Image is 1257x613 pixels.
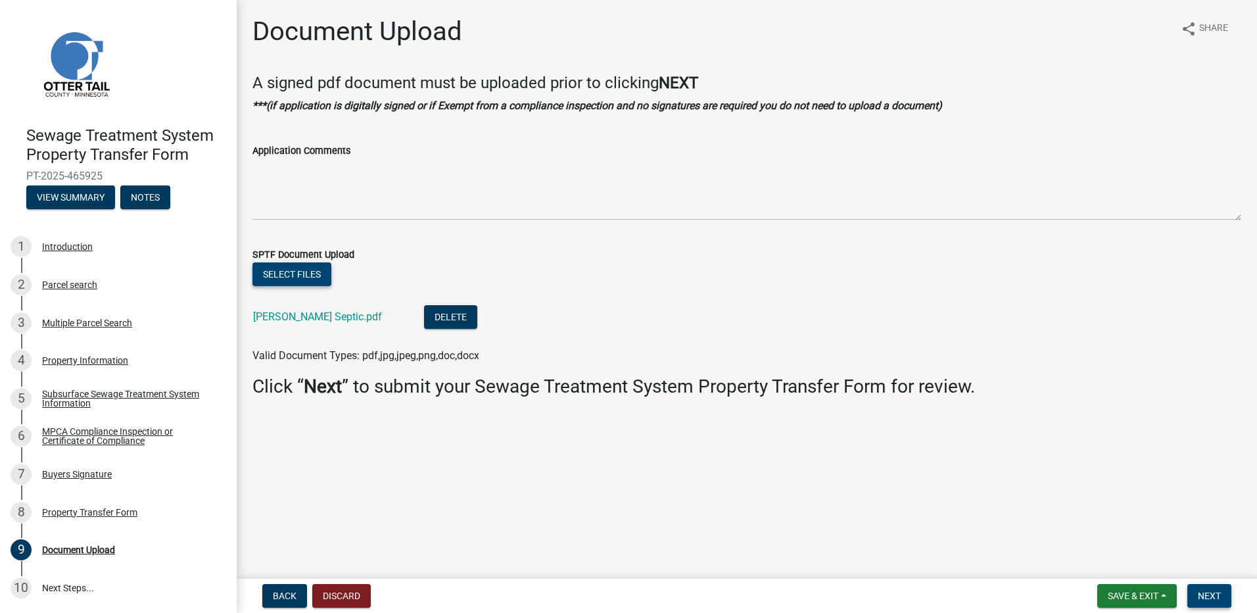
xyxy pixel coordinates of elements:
[252,262,331,286] button: Select files
[26,185,115,209] button: View Summary
[1097,584,1177,608] button: Save & Exit
[11,274,32,295] div: 2
[253,310,382,323] a: [PERSON_NAME] Septic.pdf
[42,242,93,251] div: Introduction
[11,502,32,523] div: 8
[1187,584,1231,608] button: Next
[252,99,942,112] strong: ***(if application is digitally signed or if Exempt from a compliance inspection and no signature...
[252,349,479,362] span: Valid Document Types: pdf,jpg,jpeg,png,doc,docx
[252,74,1241,93] h4: A signed pdf document must be uploaded prior to clicking
[26,126,226,164] h4: Sewage Treatment System Property Transfer Form
[42,470,112,479] div: Buyers Signature
[42,356,128,365] div: Property Information
[120,193,170,203] wm-modal-confirm: Notes
[11,312,32,333] div: 3
[42,508,137,517] div: Property Transfer Form
[26,14,125,112] img: Otter Tail County, Minnesota
[1198,591,1221,601] span: Next
[120,185,170,209] button: Notes
[1170,16,1239,41] button: shareShare
[304,376,342,397] strong: Next
[424,305,477,329] button: Delete
[11,350,32,371] div: 4
[252,147,350,156] label: Application Comments
[252,251,354,260] label: SPTF Document Upload
[252,16,462,47] h1: Document Upload
[312,584,371,608] button: Discard
[11,388,32,409] div: 5
[659,74,698,92] strong: NEXT
[11,539,32,560] div: 9
[42,545,115,554] div: Document Upload
[26,170,210,182] span: PT-2025-465925
[262,584,307,608] button: Back
[11,577,32,599] div: 10
[252,376,1241,398] h3: Click “ ” to submit your Sewage Treatment System Property Transfer Form for review.
[11,464,32,485] div: 7
[1199,21,1228,37] span: Share
[1181,21,1197,37] i: share
[273,591,296,601] span: Back
[424,312,477,324] wm-modal-confirm: Delete Document
[42,280,97,289] div: Parcel search
[11,426,32,447] div: 6
[42,389,216,408] div: Subsurface Sewage Treatment System Information
[11,236,32,257] div: 1
[42,318,132,328] div: Multiple Parcel Search
[1108,591,1158,601] span: Save & Exit
[26,193,115,203] wm-modal-confirm: Summary
[42,427,216,445] div: MPCA Compliance Inspection or Certificate of Compliance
